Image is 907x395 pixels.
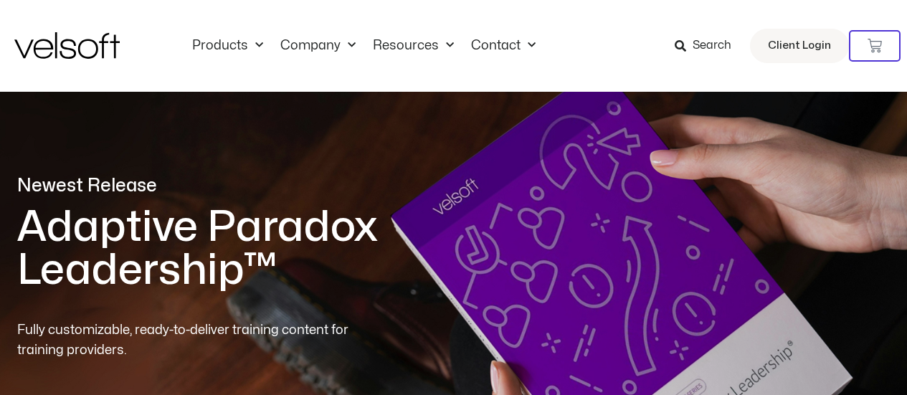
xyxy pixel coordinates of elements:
img: Velsoft Training Materials [14,32,120,59]
a: ProductsMenu Toggle [184,38,272,54]
a: Client Login [750,29,849,63]
a: Search [675,34,741,58]
a: ContactMenu Toggle [462,38,544,54]
a: CompanyMenu Toggle [272,38,364,54]
span: Search [693,37,731,55]
span: Client Login [768,37,831,55]
p: Fully customizable, ready-to-deliver training content for training providers. [17,320,374,361]
p: Newest Release [17,173,541,199]
nav: Menu [184,38,544,54]
a: ResourcesMenu Toggle [364,38,462,54]
h1: Adaptive Paradox Leadership™ [17,206,541,292]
